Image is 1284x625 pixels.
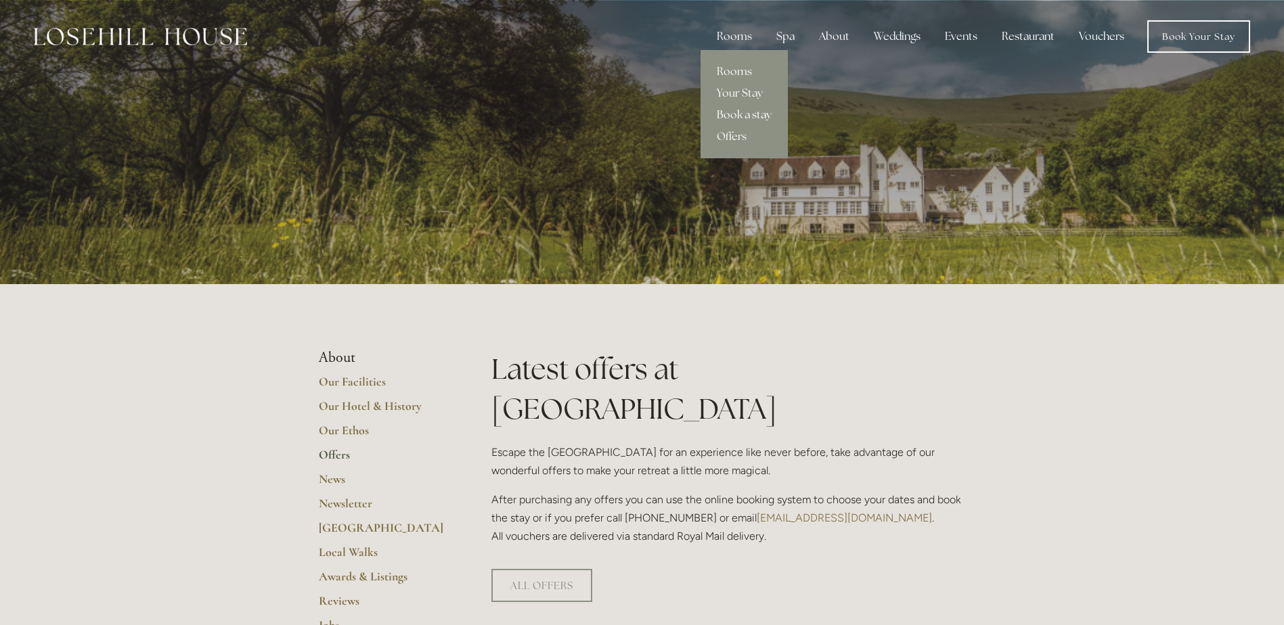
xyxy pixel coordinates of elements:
[491,443,966,480] p: Escape the [GEOGRAPHIC_DATA] for an experience like never before, take advantage of our wonderful...
[701,83,788,104] a: Your Stay
[934,23,988,50] div: Events
[319,398,448,423] a: Our Hotel & History
[491,349,966,429] h1: Latest offers at [GEOGRAPHIC_DATA]
[1068,23,1135,50] a: Vouchers
[34,28,247,45] img: Losehill House
[319,423,448,447] a: Our Ethos
[808,23,860,50] div: About
[766,23,805,50] div: Spa
[319,593,448,618] a: Reviews
[701,61,788,83] a: Rooms
[319,496,448,520] a: Newsletter
[757,511,932,524] a: [EMAIL_ADDRESS][DOMAIN_NAME]
[319,569,448,593] a: Awards & Listings
[706,23,763,50] div: Rooms
[319,374,448,398] a: Our Facilities
[701,126,788,147] a: Offers
[319,349,448,367] li: About
[319,471,448,496] a: News
[491,490,966,546] p: After purchasing any offers you can use the online booking system to choose your dates and book t...
[863,23,931,50] div: Weddings
[319,520,448,545] a: [GEOGRAPHIC_DATA]
[319,545,448,569] a: Local Walks
[319,447,448,471] a: Offers
[991,23,1065,50] div: Restaurant
[1147,20,1250,53] a: Book Your Stay
[701,104,788,126] a: Book a stay
[491,569,592,602] a: ALL OFFERS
